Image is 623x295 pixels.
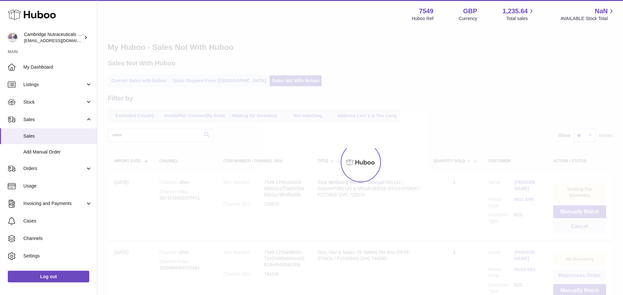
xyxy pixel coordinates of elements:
[503,7,528,16] span: 1,235.64
[23,253,92,259] span: Settings
[23,117,85,123] span: Sales
[560,7,615,22] a: NaN AVAILABLE Stock Total
[463,7,477,16] strong: GBP
[23,218,92,224] span: Cases
[24,31,82,44] div: Cambridge Nutraceuticals Ltd
[23,165,85,172] span: Orders
[24,38,95,43] span: [EMAIL_ADDRESS][DOMAIN_NAME]
[23,235,92,242] span: Channels
[23,82,85,88] span: Listings
[459,16,477,22] div: Currency
[419,7,434,16] strong: 7549
[23,149,92,155] span: Add Manual Order
[506,16,535,22] span: Total sales
[503,7,535,22] a: 1,235.64 Total sales
[8,271,89,282] a: Log out
[560,16,615,22] span: AVAILABLE Stock Total
[595,7,608,16] span: NaN
[23,64,92,70] span: My Dashboard
[23,133,92,139] span: Sales
[23,200,85,207] span: Invoicing and Payments
[412,16,434,22] div: Huboo Ref
[23,183,92,189] span: Usage
[23,99,85,105] span: Stock
[8,33,18,42] img: internalAdmin-7549@internal.huboo.com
